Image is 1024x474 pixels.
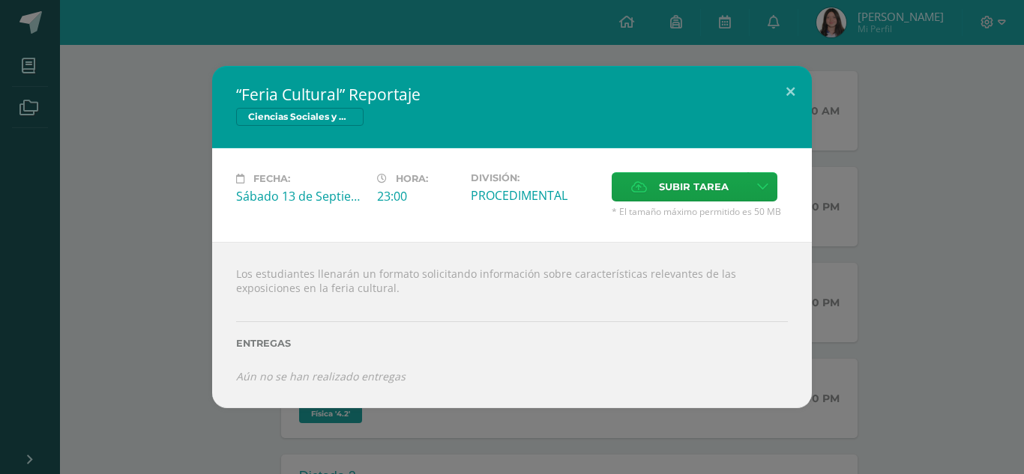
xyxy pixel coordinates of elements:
button: Close (Esc) [769,66,812,117]
label: División: [471,172,600,183]
div: 23:00 [377,188,459,204]
span: Subir tarea [659,173,729,201]
div: Sábado 13 de Septiembre [236,188,365,204]
span: Fecha: [253,173,290,184]
span: Hora: [396,173,428,184]
div: Los estudiantes llenarán un formato solicitando información sobre características relevantes de l... [212,242,812,407]
span: Ciencias Sociales y Formación Ciudadana 4 [236,108,364,126]
span: * El tamaño máximo permitido es 50 MB [612,205,788,218]
label: Entregas [236,338,788,349]
h2: “Feria Cultural” Reportaje [236,84,788,105]
i: Aún no se han realizado entregas [236,369,406,383]
div: PROCEDIMENTAL [471,187,600,204]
